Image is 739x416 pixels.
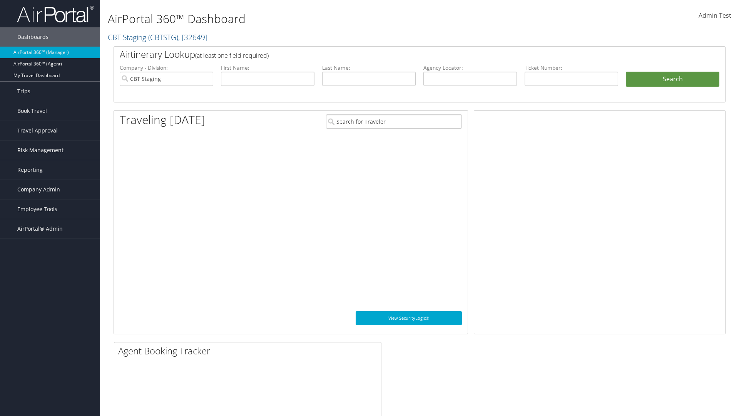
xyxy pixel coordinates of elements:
[108,32,207,42] a: CBT Staging
[118,344,381,357] h2: Agent Booking Tracker
[17,219,63,238] span: AirPortal® Admin
[120,48,669,61] h2: Airtinerary Lookup
[178,32,207,42] span: , [ 32649 ]
[699,11,731,20] span: Admin Test
[356,311,462,325] a: View SecurityLogic®
[17,27,48,47] span: Dashboards
[699,4,731,28] a: Admin Test
[17,200,57,219] span: Employee Tools
[423,64,517,72] label: Agency Locator:
[17,5,94,23] img: airportal-logo.png
[322,64,416,72] label: Last Name:
[120,64,213,72] label: Company - Division:
[17,121,58,140] span: Travel Approval
[195,51,269,60] span: (at least one field required)
[17,141,64,160] span: Risk Management
[221,64,314,72] label: First Name:
[17,180,60,199] span: Company Admin
[17,101,47,121] span: Book Travel
[120,112,205,128] h1: Traveling [DATE]
[148,32,178,42] span: ( CBTSTG )
[108,11,523,27] h1: AirPortal 360™ Dashboard
[626,72,719,87] button: Search
[326,114,462,129] input: Search for Traveler
[17,160,43,179] span: Reporting
[525,64,618,72] label: Ticket Number:
[17,82,30,101] span: Trips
